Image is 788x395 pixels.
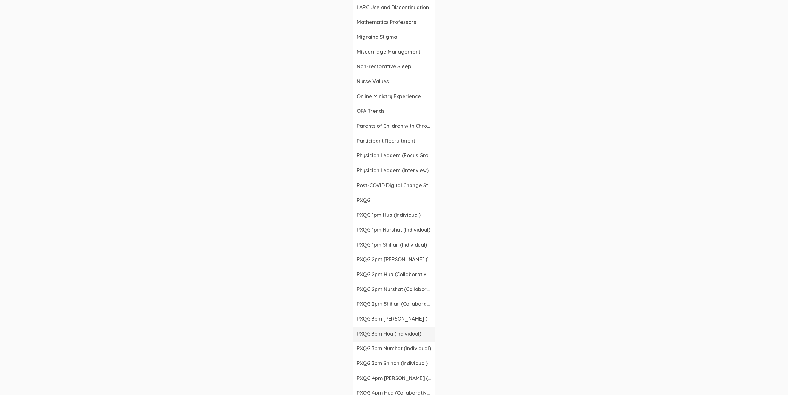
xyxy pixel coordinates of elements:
[353,194,435,208] a: PXQG
[353,90,435,105] a: Online Ministry Experience
[357,197,431,204] span: PXQG
[357,226,431,234] span: PXQG 1pm Nurshat (Individual)
[357,300,431,308] span: PXQG 2pm Shihan (Collaborative)
[353,60,435,75] a: Non-restorative Sleep
[353,75,435,90] a: Nurse Values
[353,149,435,164] a: Physician Leaders (Focus Group)
[353,1,435,16] a: LARC Use and Discontinuation
[357,345,431,352] span: PXQG 3pm Nurshat (Individual)
[357,286,431,293] span: PXQG 2pm Nurshat (Collaborative)
[353,238,435,253] a: PXQG 1pm Shihan (Individual)
[353,268,435,283] a: PXQG 2pm Hua (Collaborative)
[357,271,431,278] span: PXQG 2pm Hua (Collaborative)
[353,357,435,371] a: PXQG 3pm Shihan (Individual)
[353,134,435,149] a: Participant Recruitment
[357,63,431,70] span: Non-restorative Sleep
[353,164,435,179] a: Physician Leaders (Interview)
[353,104,435,119] a: OPA Trends
[357,375,431,382] span: PXQG 4pm [PERSON_NAME] (Collaborative)
[357,152,431,159] span: Physician Leaders (Focus Group)
[357,33,431,41] span: Migraine Stigma
[353,119,435,134] a: Parents of Children with Chronic Conditions
[357,241,431,249] span: PXQG 1pm Shihan (Individual)
[353,30,435,45] a: Migraine Stigma
[353,297,435,312] a: PXQG 2pm Shihan (Collaborative)
[357,48,431,56] span: Miscarriage Management
[353,208,435,223] a: PXQG 1pm Hua (Individual)
[357,211,431,219] span: PXQG 1pm Hua (Individual)
[353,45,435,60] a: Miscarriage Management
[357,78,431,85] span: Nurse Values
[353,371,435,386] a: PXQG 4pm [PERSON_NAME] (Collaborative)
[353,15,435,30] a: Mathematics Professors
[357,4,431,11] span: LARC Use and Discontinuation
[357,93,431,100] span: Online Ministry Experience
[353,253,435,268] a: PXQG 2pm [PERSON_NAME] (Collaborative)
[353,327,435,342] a: PXQG 3pm Hua (Individual)
[353,312,435,327] a: PXQG 3pm [PERSON_NAME] (Individual)
[357,330,431,337] span: PXQG 3pm Hua (Individual)
[756,364,788,395] iframe: Chat Widget
[357,107,431,115] span: OPA Trends
[357,167,431,174] span: Physician Leaders (Interview)
[357,122,431,130] span: Parents of Children with Chronic Conditions
[357,18,431,26] span: Mathematics Professors
[357,182,431,189] span: Post-COVID Digital Change Strategies
[353,283,435,297] a: PXQG 2pm Nurshat (Collaborative)
[357,315,431,323] span: PXQG 3pm [PERSON_NAME] (Individual)
[357,137,431,145] span: Participant Recruitment
[357,360,431,367] span: PXQG 3pm Shihan (Individual)
[353,223,435,238] a: PXQG 1pm Nurshat (Individual)
[353,342,435,357] a: PXQG 3pm Nurshat (Individual)
[353,179,435,194] a: Post-COVID Digital Change Strategies
[357,256,431,263] span: PXQG 2pm [PERSON_NAME] (Collaborative)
